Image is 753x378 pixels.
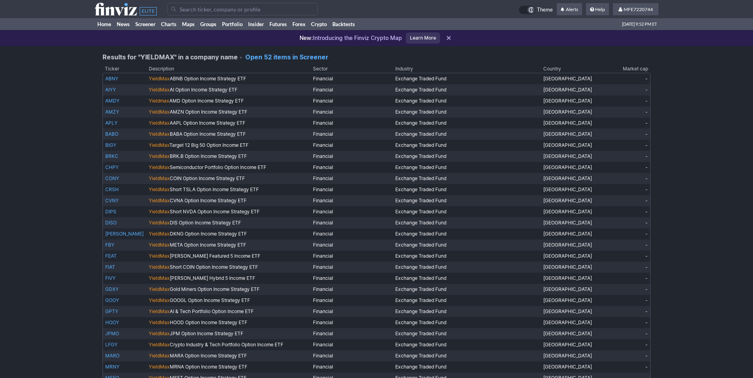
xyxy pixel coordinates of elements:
span: YieldMax [149,364,170,370]
td: MARA Option Income Strategy ETF [146,350,311,361]
td: - [596,217,651,228]
td: [GEOGRAPHIC_DATA] [541,295,596,306]
td: [GEOGRAPHIC_DATA] [541,339,596,350]
td: Exchange Traded Fund [393,206,541,217]
span: YieldMax [149,331,170,336]
td: - [596,195,651,206]
td: AMZN Option Income Strategy ETF [146,106,311,118]
td: Semiconductor Portfolio Option Income ETF [146,162,311,173]
td: [GEOGRAPHIC_DATA] [541,239,596,251]
td: Exchange Traded Fund [393,217,541,228]
a: Futures [267,18,290,30]
td: Exchange Traded Fund [393,251,541,262]
td: [GEOGRAPHIC_DATA] [541,306,596,317]
td: [GEOGRAPHIC_DATA] [541,228,596,239]
a: APLY [105,120,118,126]
a: GDXY [105,286,119,292]
td: AI & Tech Portfolio Option Income ETF [146,306,311,317]
th: Country [541,65,596,73]
a: Screener [133,18,158,30]
td: Financial [311,251,393,262]
td: Exchange Traded Fund [393,228,541,239]
td: Financial [311,339,393,350]
a: News [114,18,133,30]
td: Financial [311,206,393,217]
td: Financial [311,140,393,151]
td: [GEOGRAPHIC_DATA] [541,195,596,206]
td: - [596,361,651,372]
td: BRK.B Option Income Strategy ETF [146,151,311,162]
td: - [596,95,651,106]
td: Financial [311,106,393,118]
td: Target 12 Big 50 Option Income ETF [146,140,311,151]
td: Financial [311,217,393,228]
span: Theme [537,6,553,14]
td: Financial [311,306,393,317]
span: YieldMax [149,275,170,281]
td: Exchange Traded Fund [393,328,541,339]
td: Financial [311,129,393,140]
td: Exchange Traded Fund [393,350,541,361]
td: - [596,317,651,328]
td: Financial [311,262,393,273]
td: Financial [311,295,393,306]
td: - [596,273,651,284]
td: [GEOGRAPHIC_DATA] [541,350,596,361]
td: Exchange Traded Fund [393,306,541,317]
td: [PERSON_NAME] Hybrid 5 Income ETF [146,273,311,284]
td: Exchange Traded Fund [393,118,541,129]
span: MFE7220744 [624,6,653,12]
td: - [596,118,651,129]
a: AMDY [105,98,119,104]
a: Forex [290,18,308,30]
span: YieldMax [149,297,170,303]
td: Exchange Traded Fund [393,106,541,118]
td: - [596,151,651,162]
a: DIPS [105,209,116,215]
a: CVNY [105,198,119,203]
td: Financial [311,228,393,239]
a: MRNY [105,364,119,370]
td: - [596,73,651,84]
td: Financial [311,184,393,195]
td: [GEOGRAPHIC_DATA] [541,129,596,140]
p: Introducing the Finviz Crypto Map [300,34,402,42]
a: [PERSON_NAME] [105,231,144,237]
a: MFE7220744 [613,3,658,16]
span: YieldMax [149,319,170,325]
td: - [596,251,651,262]
a: MARO [105,353,119,359]
span: YieldMax [149,220,170,226]
td: - [596,239,651,251]
td: Financial [311,173,393,184]
td: Exchange Traded Fund [393,239,541,251]
span: YieldMax [149,253,170,259]
td: [GEOGRAPHIC_DATA] [541,262,596,273]
td: Financial [311,118,393,129]
td: [PERSON_NAME] Featured 5 Income ETF [146,251,311,262]
span: YieldMax [149,164,170,170]
td: - [596,184,651,195]
td: [GEOGRAPHIC_DATA] [541,118,596,129]
td: AAPL Option Income Strategy ETF [146,118,311,129]
span: YieldMax [149,153,170,159]
a: FIVY [105,275,116,281]
span: [DATE] 9:52 PM ET [622,18,657,30]
td: ABNB Option Income Strategy ETF [146,73,311,84]
td: Exchange Traded Fund [393,184,541,195]
td: DIS Option Income Strategy ETF [146,217,311,228]
td: [GEOGRAPHIC_DATA] [541,151,596,162]
td: Exchange Traded Fund [393,284,541,295]
td: Exchange Traded Fund [393,262,541,273]
span: YieldMax [149,76,170,82]
span: YieldMax [149,109,170,115]
td: - [596,228,651,239]
td: Exchange Traded Fund [393,151,541,162]
a: BIGY [105,142,116,148]
a: BABO [105,131,118,137]
td: Financial [311,239,393,251]
a: Charts [158,18,179,30]
td: HOOD Option Income Strategy ETF [146,317,311,328]
td: BABA Option Income Strategy ETF [146,129,311,140]
td: [GEOGRAPHIC_DATA] [541,140,596,151]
